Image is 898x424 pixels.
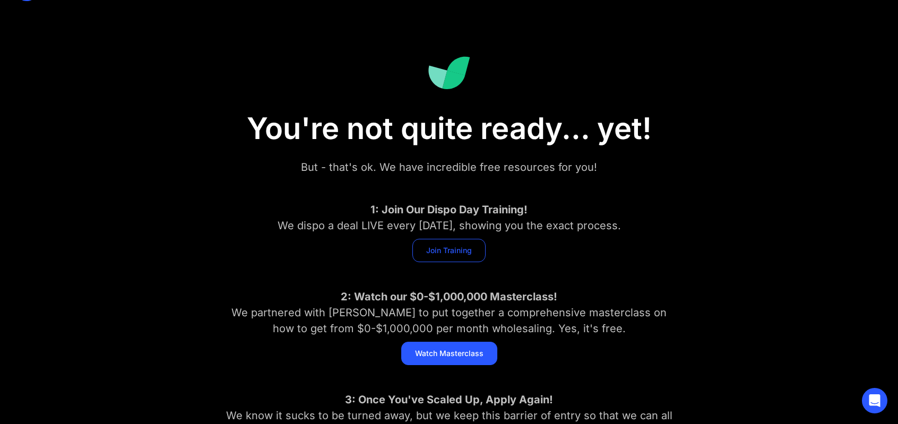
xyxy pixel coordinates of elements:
[428,56,470,90] img: Investorlift Dashboard
[345,393,553,406] strong: 3: Once You've Scaled Up, Apply Again!
[412,239,486,262] a: Join Training
[341,290,557,303] strong: 2: Watch our $0-$1,000,000 Masterclass!
[221,159,677,175] div: But - that's ok. We have incredible free resources for you!
[370,203,528,216] strong: 1: Join Our Dispo Day Training!
[862,388,887,413] div: Open Intercom Messenger
[401,342,497,365] a: Watch Masterclass
[221,202,677,233] div: We dispo a deal LIVE every [DATE], showing you the exact process.
[184,111,714,146] h1: You're not quite ready... yet!
[221,289,677,336] div: We partnered with [PERSON_NAME] to put together a comprehensive masterclass on how to get from $0...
